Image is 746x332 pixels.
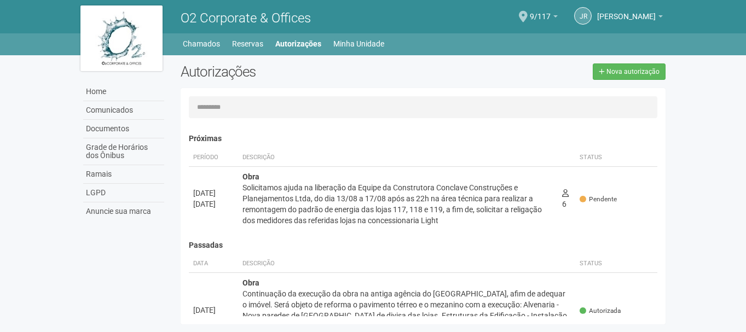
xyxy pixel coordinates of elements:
[83,165,164,184] a: Ramais
[530,14,558,22] a: 9/117
[83,184,164,202] a: LGPD
[193,305,234,316] div: [DATE]
[242,172,259,181] strong: Obra
[193,199,234,209] div: [DATE]
[580,306,621,316] span: Autorizada
[574,7,592,25] a: JR
[83,120,164,138] a: Documentos
[238,149,558,167] th: Descrição
[232,36,263,51] a: Reservas
[238,255,576,273] th: Descrição
[593,63,666,80] a: Nova autorização
[83,83,164,101] a: Home
[597,14,663,22] a: [PERSON_NAME]
[189,149,238,167] th: Período
[597,2,656,21] span: Jonatas Rodrigues Oliveira Figueiredo
[562,189,569,208] span: 6
[181,10,311,26] span: O2 Corporate & Offices
[580,195,617,204] span: Pendente
[242,278,259,287] strong: Obra
[189,135,658,143] h4: Próximas
[83,101,164,120] a: Comunicados
[181,63,415,80] h2: Autorizações
[606,68,660,75] span: Nova autorização
[189,255,238,273] th: Data
[333,36,384,51] a: Minha Unidade
[242,182,554,226] div: Solicitamos ajuda na liberação da Equipe da Construtora Conclave Construções e Planejamentos Ltda...
[530,2,551,21] span: 9/117
[80,5,163,71] img: logo.jpg
[183,36,220,51] a: Chamados
[83,202,164,220] a: Anuncie sua marca
[83,138,164,165] a: Grade de Horários dos Ônibus
[575,255,657,273] th: Status
[275,36,321,51] a: Autorizações
[193,188,234,199] div: [DATE]
[189,241,658,249] h4: Passadas
[575,149,657,167] th: Status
